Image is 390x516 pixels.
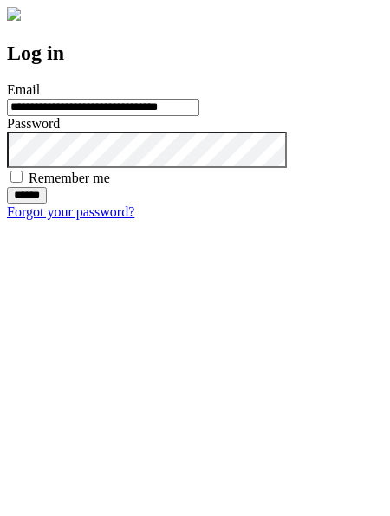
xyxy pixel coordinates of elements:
[7,82,40,97] label: Email
[7,204,134,219] a: Forgot your password?
[7,116,60,131] label: Password
[7,42,383,65] h2: Log in
[29,171,110,185] label: Remember me
[7,7,21,21] img: logo-4e3dc11c47720685a147b03b5a06dd966a58ff35d612b21f08c02c0306f2b779.png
